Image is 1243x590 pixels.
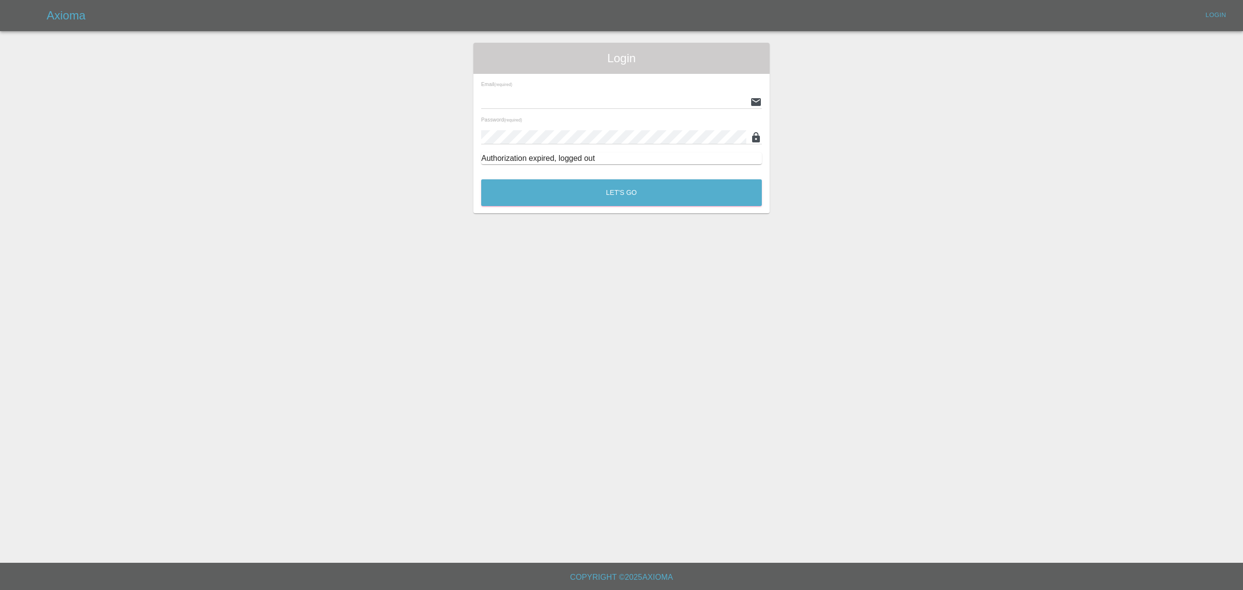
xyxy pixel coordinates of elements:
[481,179,762,206] button: Let's Go
[1200,8,1231,23] a: Login
[481,153,762,164] div: Authorization expired, logged out
[481,81,512,87] span: Email
[8,571,1235,584] h6: Copyright © 2025 Axioma
[47,8,85,23] h5: Axioma
[481,117,522,122] span: Password
[481,51,762,66] span: Login
[504,118,522,122] small: (required)
[494,83,512,87] small: (required)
